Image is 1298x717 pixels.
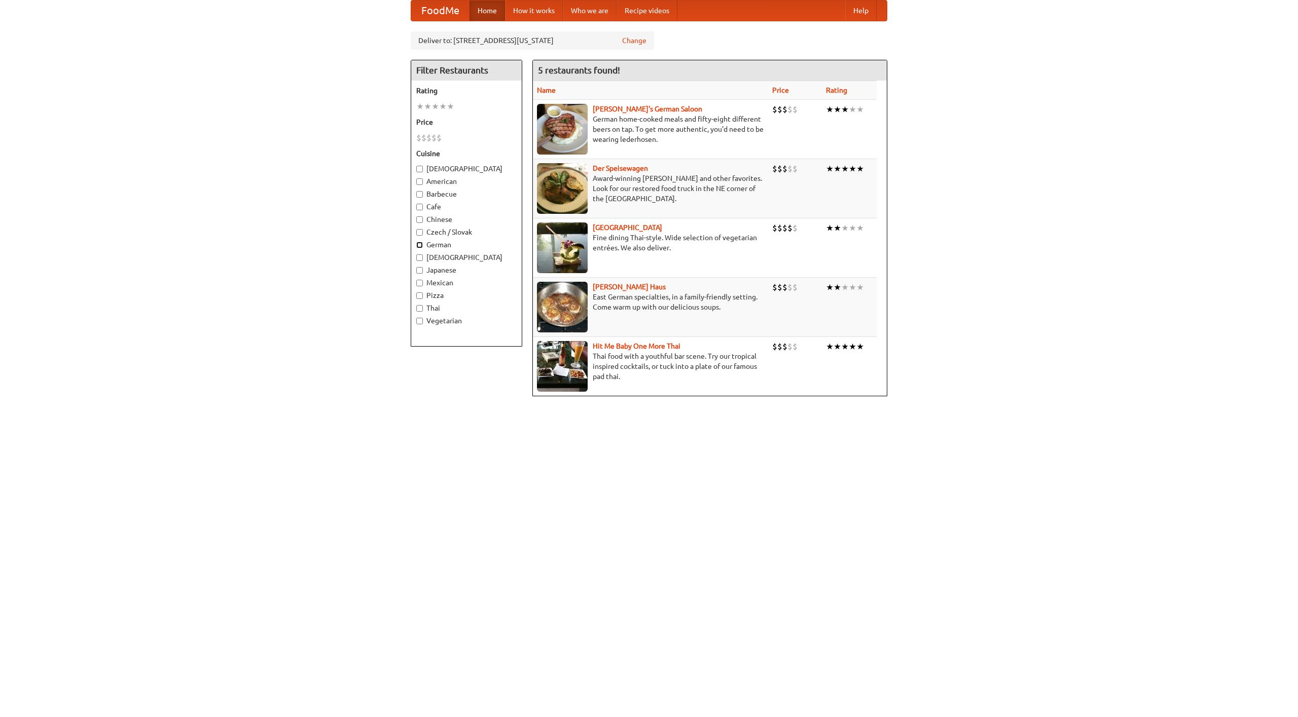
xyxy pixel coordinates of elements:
input: Vegetarian [416,318,423,324]
li: $ [787,341,792,352]
li: $ [772,341,777,352]
li: ★ [834,104,841,115]
a: Change [622,35,646,46]
li: $ [792,222,798,234]
li: ★ [826,282,834,293]
li: ★ [826,104,834,115]
input: Barbecue [416,191,423,198]
p: German home-cooked meals and fifty-eight different beers on tap. To get more authentic, you'd nee... [537,114,764,144]
li: $ [787,222,792,234]
label: [DEMOGRAPHIC_DATA] [416,164,517,174]
p: Thai food with a youthful bar scene. Try our tropical inspired cocktails, or tuck into a plate of... [537,351,764,382]
li: ★ [849,163,856,174]
li: $ [777,222,782,234]
div: Deliver to: [STREET_ADDRESS][US_STATE] [411,31,654,50]
input: Pizza [416,292,423,299]
li: ★ [834,341,841,352]
li: $ [772,163,777,174]
li: $ [792,282,798,293]
label: Vegetarian [416,316,517,326]
a: [PERSON_NAME] Haus [593,283,666,291]
li: $ [772,104,777,115]
li: $ [787,163,792,174]
li: ★ [856,163,864,174]
li: ★ [834,163,841,174]
p: East German specialties, in a family-friendly setting. Come warm up with our delicious soups. [537,292,764,312]
li: ★ [424,101,431,112]
h5: Price [416,117,517,127]
li: ★ [841,222,849,234]
li: ★ [841,163,849,174]
img: speisewagen.jpg [537,163,588,214]
li: $ [782,163,787,174]
input: German [416,242,423,248]
h5: Rating [416,86,517,96]
h4: Filter Restaurants [411,60,522,81]
li: ★ [431,101,439,112]
a: Who we are [563,1,617,21]
label: [DEMOGRAPHIC_DATA] [416,252,517,262]
input: Japanese [416,267,423,274]
li: $ [782,282,787,293]
input: [DEMOGRAPHIC_DATA] [416,166,423,172]
li: ★ [849,104,856,115]
li: ★ [856,282,864,293]
li: ★ [439,101,447,112]
a: [GEOGRAPHIC_DATA] [593,223,662,232]
p: Fine dining Thai-style. Wide selection of vegetarian entrées. We also deliver. [537,233,764,253]
li: $ [777,282,782,293]
label: Thai [416,303,517,313]
img: esthers.jpg [537,104,588,155]
li: ★ [841,341,849,352]
li: $ [421,132,426,143]
a: Der Speisewagen [593,164,648,172]
label: Pizza [416,290,517,300]
input: Thai [416,305,423,312]
li: $ [777,104,782,115]
label: American [416,176,517,186]
ng-pluralize: 5 restaurants found! [538,65,620,75]
li: $ [777,341,782,352]
input: Mexican [416,280,423,286]
li: ★ [841,104,849,115]
a: Hit Me Baby One More Thai [593,342,680,350]
label: Chinese [416,214,517,224]
li: $ [782,341,787,352]
li: ★ [834,282,841,293]
a: [PERSON_NAME]'s German Saloon [593,105,702,113]
input: Cafe [416,204,423,210]
li: $ [787,282,792,293]
img: babythai.jpg [537,341,588,392]
li: $ [792,104,798,115]
li: ★ [856,341,864,352]
p: Award-winning [PERSON_NAME] and other favorites. Look for our restored food truck in the NE corne... [537,173,764,204]
input: American [416,178,423,185]
li: ★ [841,282,849,293]
li: ★ [447,101,454,112]
img: satay.jpg [537,222,588,273]
a: Home [470,1,505,21]
li: $ [792,163,798,174]
li: ★ [856,104,864,115]
li: ★ [849,282,856,293]
li: $ [416,132,421,143]
li: ★ [826,341,834,352]
li: $ [782,222,787,234]
a: Price [772,86,789,94]
label: Mexican [416,278,517,288]
li: ★ [856,222,864,234]
li: $ [777,163,782,174]
input: Czech / Slovak [416,229,423,236]
li: ★ [849,222,856,234]
li: ★ [826,163,834,174]
li: $ [792,341,798,352]
li: ★ [826,222,834,234]
a: How it works [505,1,563,21]
li: $ [787,104,792,115]
a: Help [845,1,877,21]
